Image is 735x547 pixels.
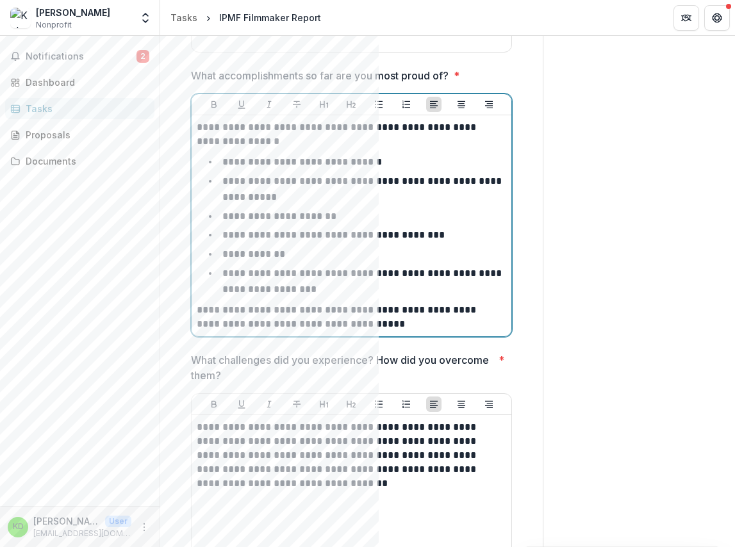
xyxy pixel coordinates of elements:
[10,8,31,28] img: Kaloni Davis
[5,151,154,172] a: Documents
[343,396,359,412] button: Heading 2
[289,97,304,112] button: Strike
[426,97,442,112] button: Align Left
[105,516,131,527] p: User
[191,352,493,383] p: What challenges did you experience? How did you overcome them?
[136,50,149,63] span: 2
[454,396,469,412] button: Align Center
[36,6,110,19] div: [PERSON_NAME]
[261,97,277,112] button: Italicize
[371,97,386,112] button: Bullet List
[219,11,321,24] div: IPMF Filmmaker Report
[36,19,72,31] span: Nonprofit
[317,396,332,412] button: Heading 1
[5,72,154,93] a: Dashboard
[289,396,304,412] button: Strike
[33,514,100,528] p: [PERSON_NAME]
[454,97,469,112] button: Align Center
[26,154,144,168] div: Documents
[26,51,136,62] span: Notifications
[261,396,277,412] button: Italicize
[191,68,449,83] p: What accomplishments so far are you most proud of?
[704,5,730,31] button: Get Help
[399,97,414,112] button: Ordered List
[5,124,154,145] a: Proposals
[206,396,222,412] button: Bold
[170,11,197,24] div: Tasks
[673,5,699,31] button: Partners
[5,98,154,119] a: Tasks
[136,5,154,31] button: Open entity switcher
[26,76,144,89] div: Dashboard
[206,97,222,112] button: Bold
[234,97,249,112] button: Underline
[481,396,497,412] button: Align Right
[13,523,24,531] div: Kaloni Davis
[343,97,359,112] button: Heading 2
[33,528,131,539] p: [EMAIL_ADDRESS][DOMAIN_NAME]
[371,396,386,412] button: Bullet List
[165,8,202,27] a: Tasks
[481,97,497,112] button: Align Right
[26,102,144,115] div: Tasks
[165,8,326,27] nav: breadcrumb
[5,46,154,67] button: Notifications2
[426,396,442,412] button: Align Left
[234,396,249,412] button: Underline
[26,128,144,142] div: Proposals
[399,396,414,412] button: Ordered List
[317,97,332,112] button: Heading 1
[136,519,152,535] button: More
